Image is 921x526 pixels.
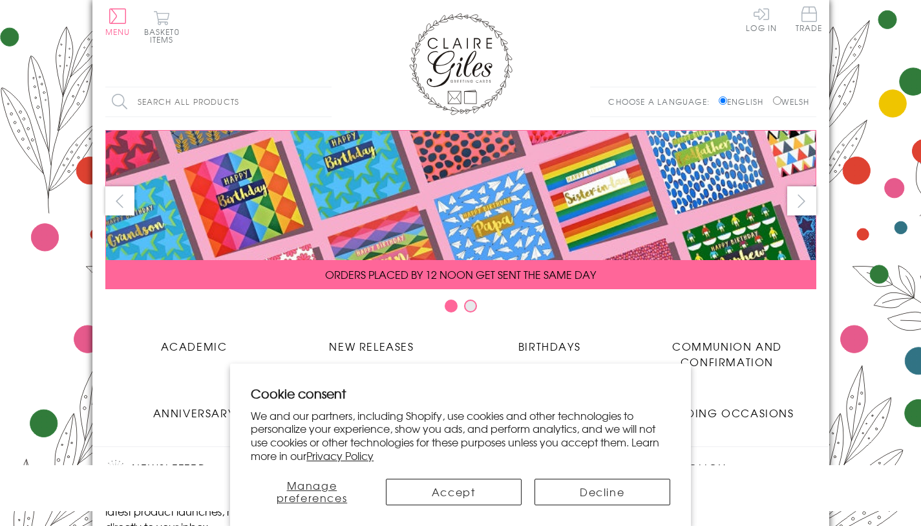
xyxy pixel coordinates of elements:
span: ORDERS PLACED BY 12 NOON GET SENT THE SAME DAY [325,267,596,282]
label: Welsh [773,96,810,107]
button: Carousel Page 2 [464,300,477,312]
span: Wedding Occasions [660,405,794,421]
a: Birthdays [461,329,639,354]
button: next [787,186,816,215]
a: Academic [105,329,283,354]
span: Trade [796,6,823,32]
a: Log In [746,6,777,32]
h2: Newsletter [105,460,325,479]
button: Carousel Page 1 (Current Slide) [445,300,458,312]
input: English [719,96,727,105]
a: Communion and Confirmation [639,329,816,369]
button: Manage preferences [251,479,372,505]
a: Wedding Occasions [639,395,816,421]
span: Anniversary [153,405,235,421]
span: Academic [161,338,228,354]
a: Anniversary [105,395,283,421]
span: 0 items [150,26,180,45]
button: prev [105,186,134,215]
span: Menu [105,26,131,38]
h2: Cookie consent [251,384,670,402]
button: Menu [105,8,131,36]
div: Carousel Pagination [105,299,816,319]
span: Communion and Confirmation [672,338,782,369]
button: Decline [535,479,670,505]
p: We and our partners, including Shopify, use cookies and other technologies to personalize your ex... [251,409,670,463]
a: Trade [796,6,823,34]
span: Birthdays [518,338,580,354]
img: Claire Giles Greetings Cards [409,13,513,115]
input: Welsh [773,96,781,105]
a: New Releases [283,329,461,354]
input: Search all products [105,87,332,116]
label: English [719,96,770,107]
input: Search [319,87,332,116]
span: New Releases [329,338,414,354]
button: Accept [386,479,522,505]
p: Choose a language: [608,96,716,107]
a: Privacy Policy [306,448,374,463]
button: Basket0 items [144,10,180,43]
span: Manage preferences [277,477,348,505]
